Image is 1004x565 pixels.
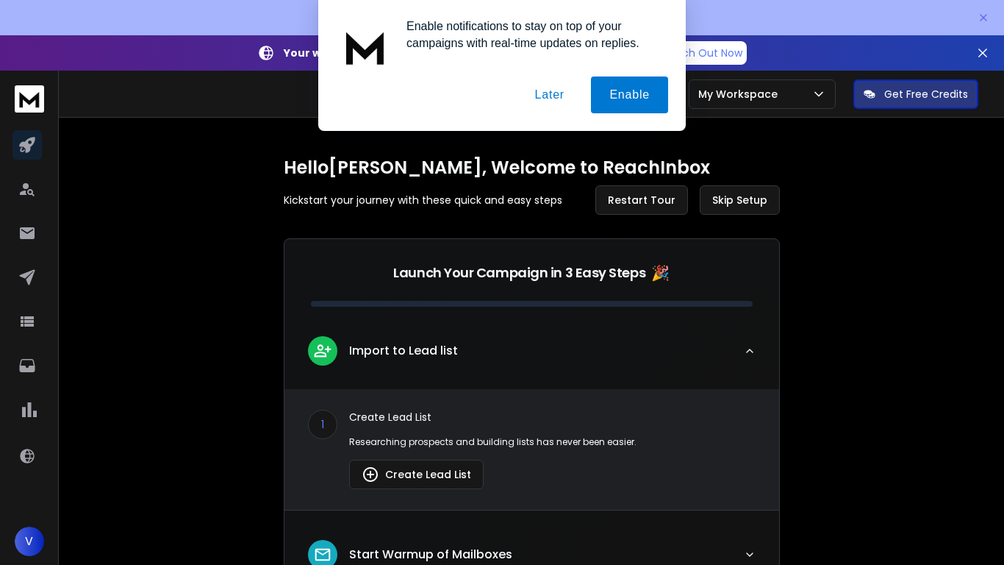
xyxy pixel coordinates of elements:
[349,460,484,489] button: Create Lead List
[393,263,645,283] p: Launch Your Campaign in 3 Easy Steps
[313,545,332,564] img: lead
[349,546,512,564] p: Start Warmup of Mailboxes
[308,410,337,439] div: 1
[591,77,668,113] button: Enable
[712,193,767,207] span: Skip Setup
[349,410,756,424] p: Create Lead List
[15,527,44,556] button: V
[313,341,332,360] img: lead
[651,263,670,283] span: 🎉
[336,18,395,77] img: notification icon
[395,18,668,51] div: Enable notifications to stay on top of your campaigns with real-time updates on replies.
[362,466,379,483] img: lead
[284,193,562,207] p: Kickstart your journey with these quick and easy steps
[284,324,779,389] button: leadImport to Lead list
[349,436,756,448] p: Researching prospects and building lists has never been easier.
[349,342,458,360] p: Import to Lead list
[516,77,582,113] button: Later
[284,389,779,510] div: leadImport to Lead list
[700,185,780,215] button: Skip Setup
[284,156,780,180] h1: Hello [PERSON_NAME] , Welcome to ReachInbox
[595,185,688,215] button: Restart Tour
